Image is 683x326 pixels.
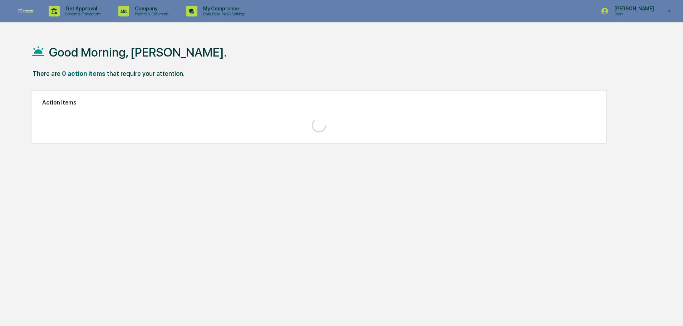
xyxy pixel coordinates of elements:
[107,70,185,77] div: that require your attention.
[17,8,34,14] img: logo
[197,11,248,16] p: Data, Deadlines & Settings
[33,70,60,77] div: There are
[60,11,104,16] p: Content & Transactions
[62,70,105,77] div: 0 action items
[197,6,248,11] p: My Compliance
[609,11,658,16] p: Users
[129,6,172,11] p: Company
[129,11,172,16] p: Policies & Documents
[42,99,595,106] h2: Action Items
[609,6,658,11] p: [PERSON_NAME]
[60,6,104,11] p: Get Approval
[49,45,227,59] h1: Good Morning, [PERSON_NAME].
